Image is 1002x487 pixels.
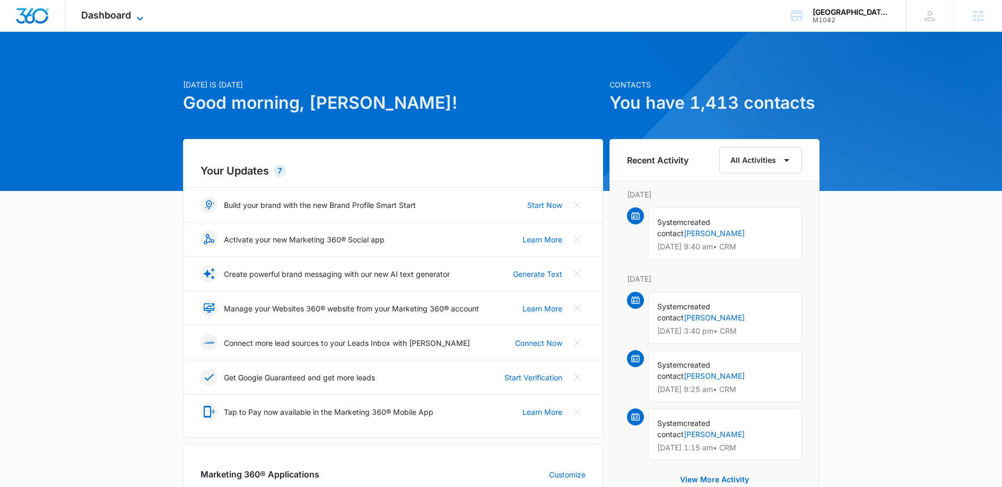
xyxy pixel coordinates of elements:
span: System [657,302,683,311]
h2: Your Updates [201,163,586,179]
a: Start Now [527,199,562,211]
button: Close [569,334,586,351]
span: created contact [657,302,710,322]
span: created contact [657,360,710,380]
a: [PERSON_NAME] [684,371,745,380]
p: Get Google Guaranteed and get more leads [224,372,375,383]
h6: Recent Activity [627,154,689,167]
span: System [657,218,683,227]
p: [DATE] [627,273,802,284]
p: Build your brand with the new Brand Profile Smart Start [224,199,416,211]
a: Learn More [522,406,562,418]
span: created contact [657,419,710,439]
button: Close [569,403,586,420]
button: Close [569,300,586,317]
button: Close [569,265,586,282]
div: 7 [273,164,286,177]
a: [PERSON_NAME] [684,430,745,439]
span: System [657,419,683,428]
p: [DATE] 3:40 pm • CRM [657,327,793,335]
div: account id [813,16,890,24]
span: Dashboard [81,10,131,21]
a: [PERSON_NAME] [684,229,745,238]
a: [PERSON_NAME] [684,313,745,322]
p: Create powerful brand messaging with our new AI text generator [224,268,450,280]
p: Manage your Websites 360® website from your Marketing 360® account [224,303,479,314]
p: [DATE] 9:25 am • CRM [657,386,793,393]
button: Close [569,369,586,386]
button: Close [569,196,586,213]
span: System [657,360,683,369]
button: All Activities [719,147,802,173]
p: Connect more lead sources to your Leads Inbox with [PERSON_NAME] [224,337,470,349]
div: account name [813,8,890,16]
p: Activate your new Marketing 360® Social app [224,234,385,245]
p: [DATE] [627,189,802,200]
a: Start Verification [504,372,562,383]
p: [DATE] is [DATE] [183,79,603,90]
span: created contact [657,218,710,238]
a: Connect Now [515,337,562,349]
a: Generate Text [513,268,562,280]
a: Customize [549,469,586,480]
h1: Good morning, [PERSON_NAME]! [183,90,603,116]
p: [DATE] 1:15 am • CRM [657,444,793,451]
h2: Marketing 360® Applications [201,468,319,481]
a: Learn More [522,303,562,314]
button: Close [569,231,586,248]
h1: You have 1,413 contacts [609,90,820,116]
p: [DATE] 9:40 am • CRM [657,243,793,250]
p: Contacts [609,79,820,90]
p: Tap to Pay now available in the Marketing 360® Mobile App [224,406,433,418]
a: Learn More [522,234,562,245]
